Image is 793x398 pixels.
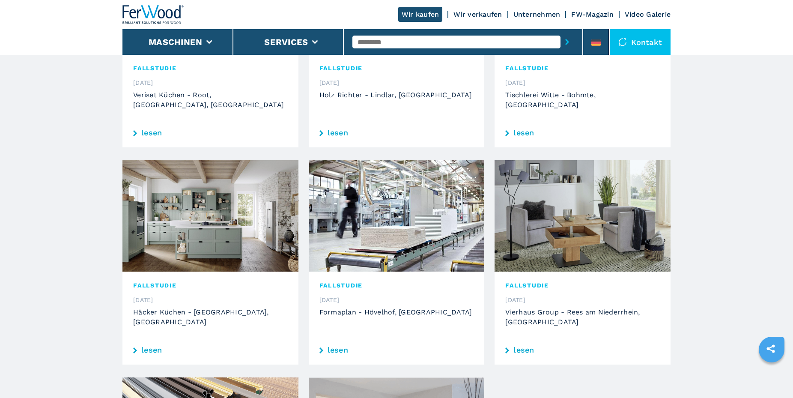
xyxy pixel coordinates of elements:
[122,160,298,365] a: Häcker Küchen - Rödinghausen, DeutschlandFALLSTUDIE[DATE]Häcker Küchen - [GEOGRAPHIC_DATA], [GEOG...
[571,10,614,18] a: FW-Magazin
[610,29,671,55] div: Kontakt
[319,90,474,100] h3: Holz Richter - Lindlar, [GEOGRAPHIC_DATA]
[625,10,671,18] a: Video Galerie
[505,346,660,354] a: lesen
[505,80,660,86] span: [DATE]
[309,160,485,365] a: Formaplan - Hövelhof, DeutschlandFALLSTUDIE[DATE]Formaplan - Hövelhof, [GEOGRAPHIC_DATA] lesen
[560,32,574,52] button: submit-button
[319,65,474,71] span: FALLSTUDIE
[618,38,627,46] img: Kontakt
[133,346,288,354] a: lesen
[133,90,288,110] h3: Veriset Küchen - Root, [GEOGRAPHIC_DATA], [GEOGRAPHIC_DATA]
[319,80,474,86] span: [DATE]
[453,10,502,18] a: Wir verkaufen
[495,160,671,272] img: Vierhaus Group - Rees am Niederrhein, Deutschland
[122,160,298,272] img: Häcker Küchen - Rödinghausen, Deutschland
[149,37,202,47] button: Maschinen
[398,7,443,22] a: Wir kaufen
[133,282,288,288] span: FALLSTUDIE
[319,307,474,317] h3: Formaplan - Hövelhof, [GEOGRAPHIC_DATA]
[757,359,787,392] iframe: Chat
[133,307,288,327] h3: Häcker Küchen - [GEOGRAPHIC_DATA], [GEOGRAPHIC_DATA]
[505,129,660,137] a: lesen
[505,90,660,110] h3: Tischlerei Witte - Bohmte, [GEOGRAPHIC_DATA]
[133,80,288,86] span: [DATE]
[505,307,660,327] h3: Vierhaus Group - Rees am Niederrhein, [GEOGRAPHIC_DATA]
[319,297,474,303] span: [DATE]
[505,65,660,71] span: FALLSTUDIE
[133,65,288,71] span: FALLSTUDIE
[319,129,474,137] a: lesen
[319,346,474,354] a: lesen
[122,5,184,24] img: Ferwood
[513,10,560,18] a: Unternehmen
[319,282,474,288] span: FALLSTUDIE
[264,37,308,47] button: Services
[760,338,781,359] a: sharethis
[309,160,485,272] img: Formaplan - Hövelhof, Deutschland
[495,160,671,365] a: Vierhaus Group - Rees am Niederrhein, DeutschlandFALLSTUDIE[DATE]Vierhaus Group - Rees am Niederr...
[133,297,288,303] span: [DATE]
[133,129,288,137] a: lesen
[505,282,660,288] span: FALLSTUDIE
[505,297,660,303] span: [DATE]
